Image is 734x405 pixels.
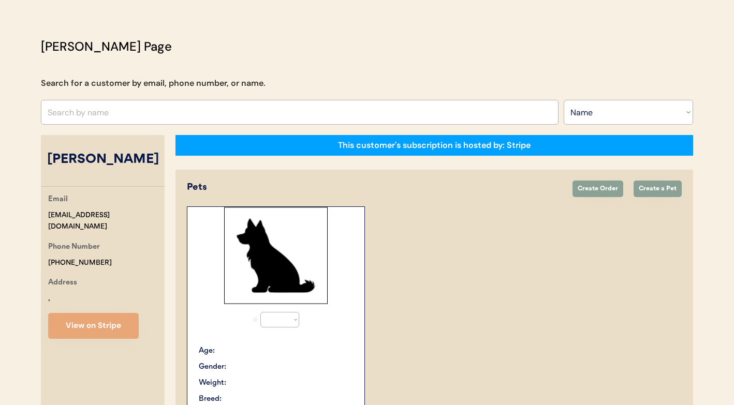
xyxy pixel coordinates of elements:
div: Weight: [199,378,226,388]
div: Gender: [199,362,226,372]
button: View on Stripe [48,313,139,339]
div: [EMAIL_ADDRESS][DOMAIN_NAME] [48,209,165,233]
div: [PHONE_NUMBER] [48,257,112,269]
button: Create Order [572,181,623,197]
div: Address [48,277,77,290]
div: Pets [187,181,562,194]
div: Phone Number [48,241,100,254]
div: Age: [199,346,215,356]
div: [PERSON_NAME] [41,150,165,170]
div: , [48,293,50,305]
input: Search by name [41,100,559,125]
img: Rectangle%2029.svg [224,207,328,304]
div: Breed: [199,394,222,404]
div: [PERSON_NAME] Page [41,37,172,56]
div: Search for a customer by email, phone number, or name. [41,77,266,89]
div: This customer's subscription is hosted by: Stripe [338,140,531,151]
button: Create a Pet [634,181,682,197]
div: Email [48,193,68,206]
